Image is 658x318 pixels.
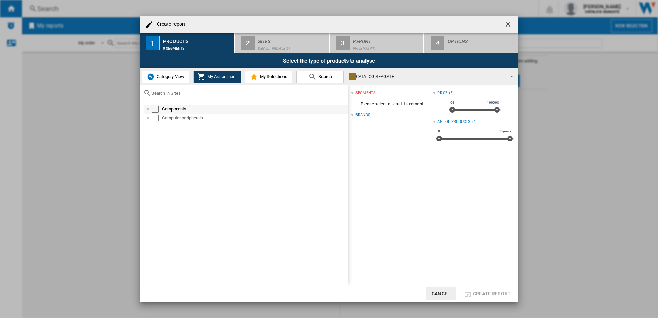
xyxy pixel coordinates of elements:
[505,21,513,29] ng-md-icon: getI18NText('BUTTONS.CLOSE_DIALOG')
[486,100,500,105] span: 10000$
[426,287,456,300] button: Cancel
[152,115,162,121] md-checkbox: Select
[162,115,347,121] div: Computer peripherals
[353,43,421,50] div: Price Matrix
[498,129,512,134] span: 30 years
[355,90,375,96] div: segments
[473,291,511,296] span: Create report
[152,106,162,113] md-checkbox: Select
[163,43,231,50] div: 0 segments
[241,36,255,50] div: 2
[205,74,237,79] span: My Assortment
[349,72,504,82] div: CATALOG SEAGATE
[245,71,292,83] button: My Selections
[437,90,448,96] div: Price
[140,53,518,68] div: Select the type of products to analyse
[351,97,433,110] span: Please select at least 1 segment
[140,33,234,53] button: 1 Products 0 segments
[431,36,444,50] div: 4
[151,91,344,96] input: Search in Sites
[155,74,184,79] span: Category View
[258,74,287,79] span: My Selections
[163,36,231,43] div: Products
[146,36,160,50] div: 1
[502,18,516,31] button: getI18NText('BUTTONS.CLOSE_DIALOG')
[258,36,326,43] div: Sites
[162,106,347,113] div: Components
[330,33,424,53] button: 3 Report Price Matrix
[437,119,471,125] div: Age of products
[258,43,326,50] div: Default profile (1)
[235,33,329,53] button: 2 Sites Default profile (1)
[448,36,516,43] div: Options
[355,112,370,118] div: Brands
[147,73,155,81] img: wiser-icon-blue.png
[153,21,185,28] h4: Create report
[193,71,241,83] button: My Assortment
[424,33,518,53] button: 4 Options
[353,36,421,43] div: Report
[336,36,350,50] div: 3
[317,74,332,79] span: Search
[437,129,441,134] span: 0
[449,100,456,105] span: 0$
[142,71,189,83] button: Category View
[296,71,344,83] button: Search
[461,287,513,300] button: Create report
